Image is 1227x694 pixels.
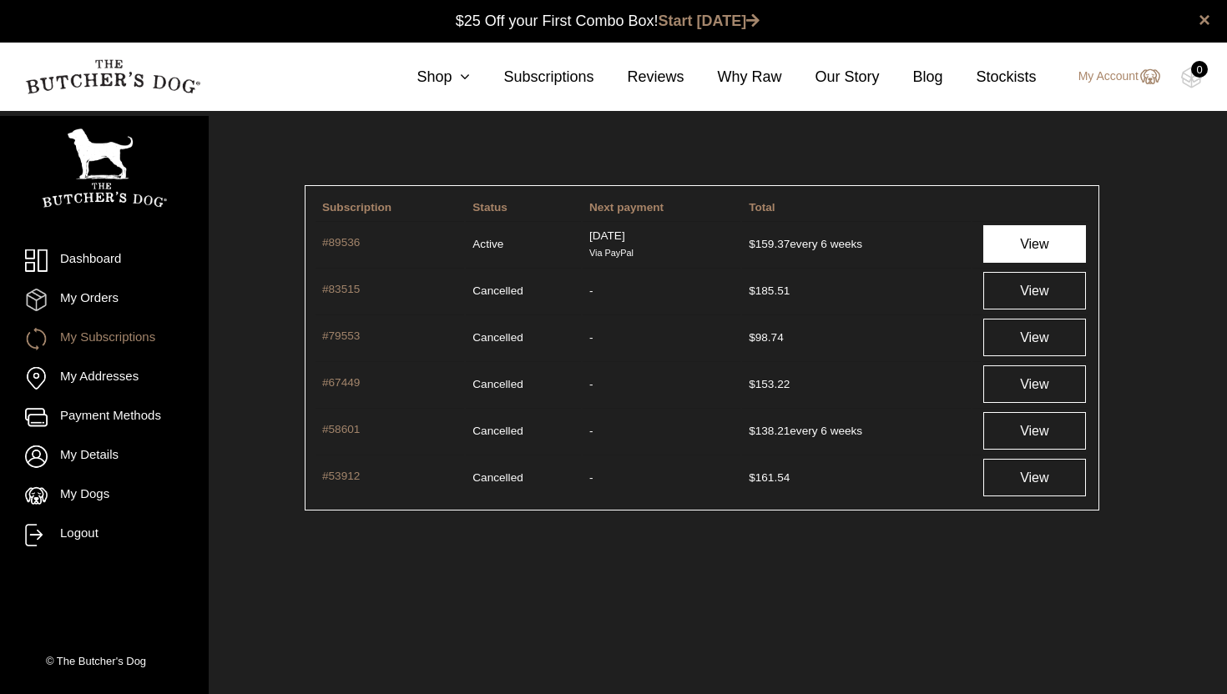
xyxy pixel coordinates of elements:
[466,314,581,360] td: Cancelled
[749,284,755,297] span: $
[466,455,581,500] td: Cancelled
[25,249,184,272] a: Dashboard
[983,225,1086,263] a: View
[742,221,971,266] td: every 6 weeks
[749,238,755,250] span: $
[749,378,790,390] span: 153.22
[25,445,184,468] a: My Details
[466,408,581,453] td: Cancelled
[466,268,581,313] td: Cancelled
[322,234,457,254] a: #89536
[983,365,1086,403] a: View
[749,471,755,484] span: $
[322,375,457,394] a: #67449
[593,66,684,88] a: Reviews
[749,201,775,214] span: Total
[659,13,760,29] a: Start [DATE]
[749,284,790,297] span: 185.51
[1181,67,1202,88] img: TBD_Cart-Empty.png
[983,272,1086,309] a: View
[583,408,740,453] td: -
[322,328,457,347] a: #79553
[466,361,581,406] td: Cancelled
[749,331,784,344] span: 98.74
[25,367,184,390] a: My Addresses
[466,221,581,266] td: Active
[943,66,1037,88] a: Stockists
[583,314,740,360] td: -
[749,331,755,344] span: $
[25,485,184,507] a: My Dogs
[749,471,790,484] span: 161.54
[749,238,790,250] span: 159.37
[782,66,880,88] a: Our Story
[470,66,593,88] a: Subscriptions
[742,408,971,453] td: every 6 weeks
[684,66,782,88] a: Why Raw
[583,221,740,266] td: [DATE]
[749,425,755,437] span: $
[880,66,943,88] a: Blog
[383,66,470,88] a: Shop
[583,268,740,313] td: -
[25,524,184,546] a: Logout
[583,361,740,406] td: -
[1062,67,1160,87] a: My Account
[25,289,184,311] a: My Orders
[983,459,1086,496] a: View
[25,406,184,429] a: Payment Methods
[322,201,391,214] span: Subscription
[583,455,740,500] td: -
[25,328,184,350] a: My Subscriptions
[322,281,457,300] a: #83515
[322,468,457,487] a: #53912
[322,421,457,440] a: #58601
[1191,61,1208,78] div: 0
[749,425,790,437] span: 138.21
[589,201,664,214] span: Next payment
[589,248,634,258] small: Via PayPal
[983,412,1086,450] a: View
[42,128,167,208] img: TBD_Portrait_Logo_White.png
[749,378,755,390] span: $
[1199,10,1210,30] a: close
[472,201,507,214] span: Status
[983,319,1086,356] a: View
